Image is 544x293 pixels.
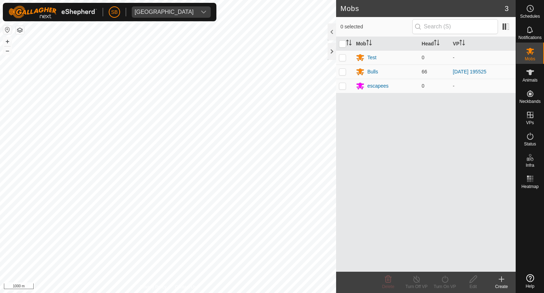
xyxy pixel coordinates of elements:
[135,9,194,15] div: [GEOGRAPHIC_DATA]
[340,4,505,13] h2: Mobs
[132,6,197,18] span: Tangihanga station
[459,283,487,290] div: Edit
[353,37,419,51] th: Mob
[419,37,450,51] th: Head
[16,26,24,34] button: Map Layers
[197,6,211,18] div: dropdown trigger
[346,41,352,46] p-sorticon: Activate to sort
[3,46,12,55] button: –
[3,37,12,46] button: +
[450,79,516,93] td: -
[366,41,372,46] p-sorticon: Activate to sort
[526,121,534,125] span: VPs
[521,184,539,189] span: Heatmap
[3,26,12,34] button: Reset Map
[505,3,509,14] span: 3
[422,69,427,74] span: 66
[175,284,196,290] a: Contact Us
[519,99,540,104] span: Neckbands
[140,284,167,290] a: Privacy Policy
[431,283,459,290] div: Turn On VP
[382,284,395,289] span: Delete
[450,50,516,65] td: -
[111,9,118,16] span: SB
[522,78,538,82] span: Animals
[412,19,498,34] input: Search (S)
[525,57,535,61] span: Mobs
[367,82,389,90] div: escapees
[340,23,412,31] span: 0 selected
[422,55,425,60] span: 0
[422,83,425,89] span: 0
[526,284,534,288] span: Help
[367,68,378,76] div: Bulls
[526,163,534,167] span: Infra
[524,142,536,146] span: Status
[367,54,376,61] div: Test
[453,69,487,74] a: [DATE] 195525
[459,41,465,46] p-sorticon: Activate to sort
[516,271,544,291] a: Help
[402,283,431,290] div: Turn Off VP
[434,41,440,46] p-sorticon: Activate to sort
[450,37,516,51] th: VP
[518,35,542,40] span: Notifications
[487,283,516,290] div: Create
[8,6,97,18] img: Gallagher Logo
[520,14,540,18] span: Schedules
